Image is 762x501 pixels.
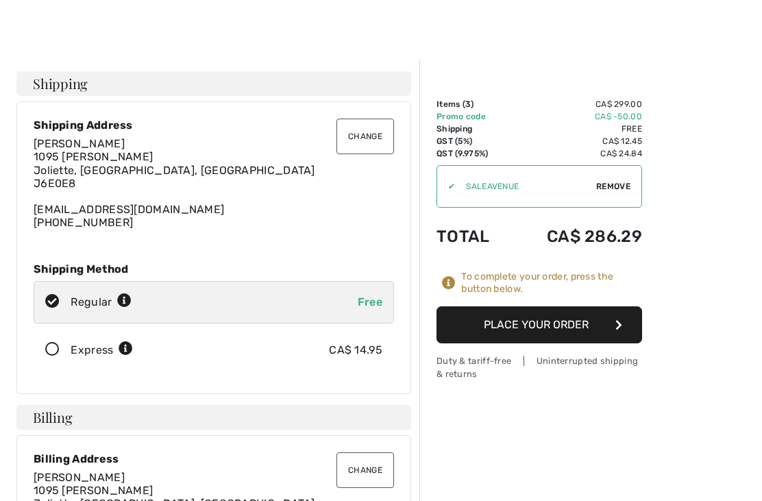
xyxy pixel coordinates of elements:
div: Regular [71,294,132,310]
span: [PERSON_NAME] [34,137,125,150]
button: Place Your Order [437,306,642,343]
td: Shipping [437,123,510,135]
span: Shipping [33,77,88,90]
span: 1095 [PERSON_NAME] Joliette, [GEOGRAPHIC_DATA], [GEOGRAPHIC_DATA] J6E0E8 [34,150,315,189]
td: CA$ 12.45 [510,135,642,147]
button: Change [336,452,394,488]
div: CA$ 14.95 [329,342,382,358]
td: Total [437,213,510,260]
td: CA$ 299.00 [510,98,642,110]
div: Shipping Method [34,262,394,276]
a: [PHONE_NUMBER] [34,216,133,229]
div: Billing Address [34,452,394,465]
button: Change [336,119,394,154]
td: Promo code [437,110,510,123]
td: QST (9.975%) [437,147,510,160]
span: Remove [596,180,630,193]
td: Items ( ) [437,98,510,110]
span: 3 [465,99,471,109]
td: CA$ 24.84 [510,147,642,160]
div: Shipping Address [34,119,394,132]
input: Promo code [455,166,596,207]
td: GST (5%) [437,135,510,147]
div: [EMAIL_ADDRESS][DOMAIN_NAME] [34,137,394,229]
td: CA$ -50.00 [510,110,642,123]
span: [PERSON_NAME] [34,471,125,484]
span: Free [358,295,382,308]
div: Duty & tariff-free | Uninterrupted shipping & returns [437,354,642,380]
div: ✔ [437,180,455,193]
div: Express [71,342,133,358]
td: CA$ 286.29 [510,213,642,260]
span: Billing [33,411,72,424]
div: To complete your order, press the button below. [461,271,642,295]
td: Free [510,123,642,135]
